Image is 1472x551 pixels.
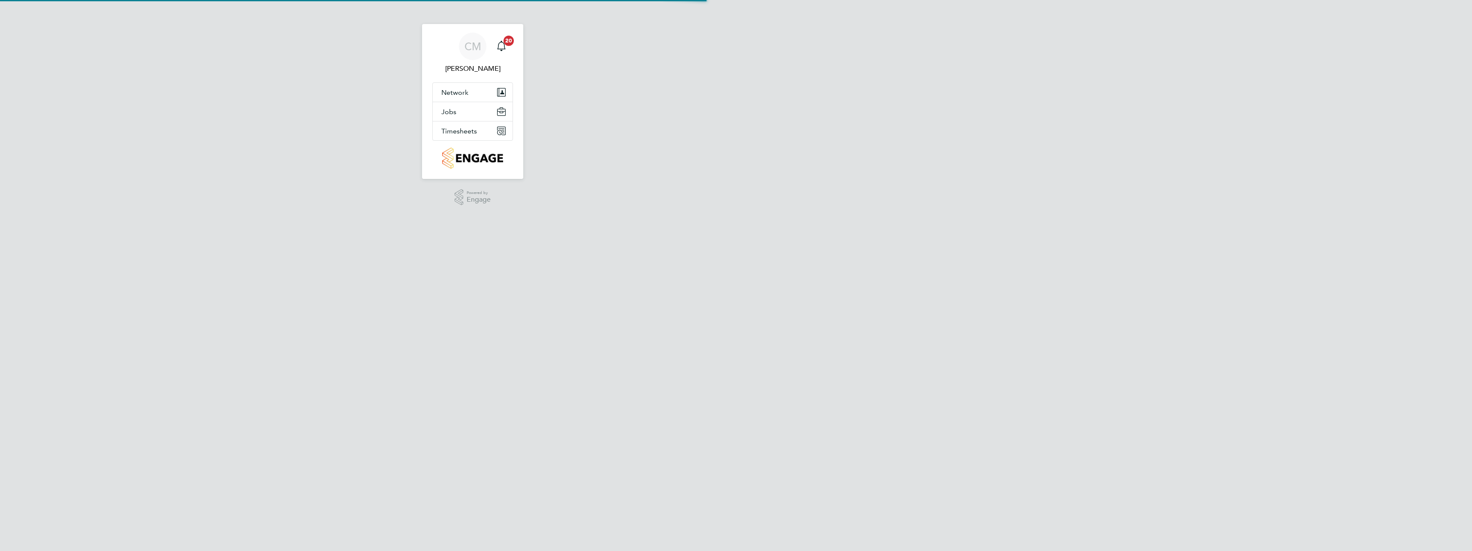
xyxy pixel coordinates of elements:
a: 20 [493,33,510,60]
span: Timesheets [441,127,477,135]
a: Go to home page [432,148,513,169]
span: CM [465,41,481,52]
button: Timesheets [433,121,513,140]
span: Powered by [467,189,491,197]
span: Engage [467,196,491,203]
span: Jobs [441,108,456,116]
a: Powered byEngage [455,189,491,206]
button: Network [433,83,513,102]
button: Jobs [433,102,513,121]
img: countryside-properties-logo-retina.png [442,148,503,169]
nav: Main navigation [422,24,523,179]
a: CM[PERSON_NAME] [432,33,513,74]
span: Calum Madden [432,64,513,74]
span: 20 [504,36,514,46]
span: Network [441,88,468,97]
